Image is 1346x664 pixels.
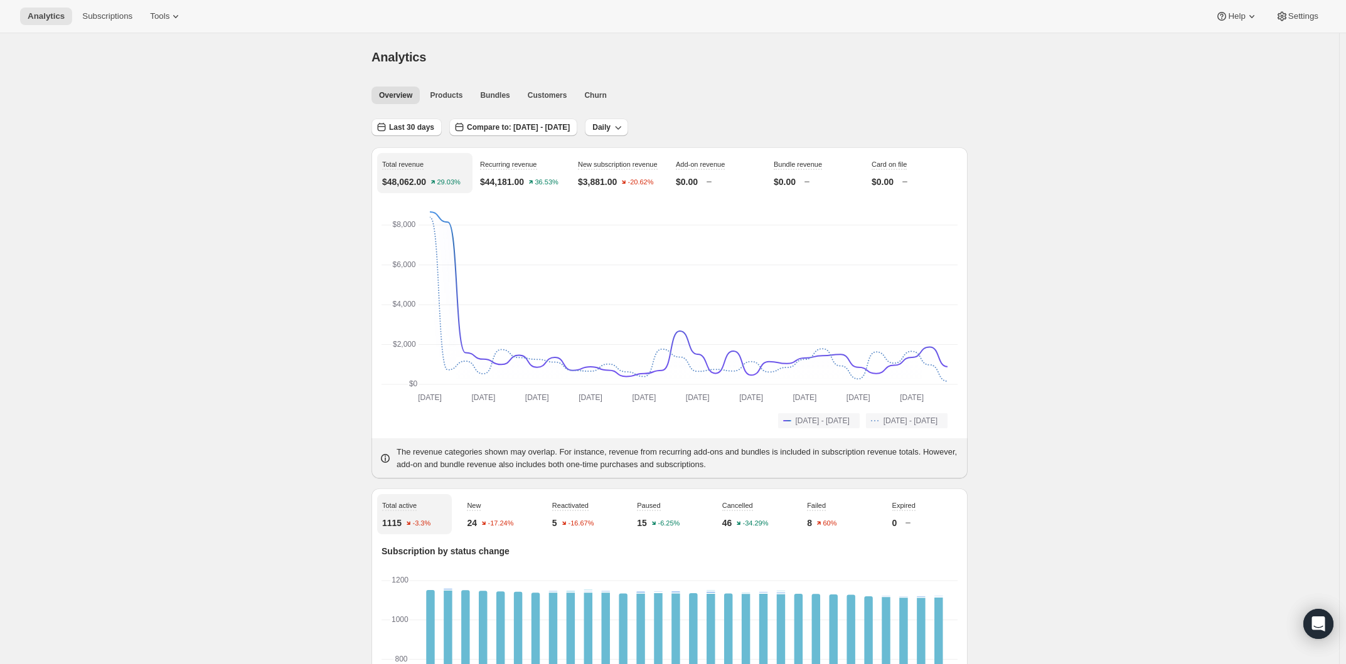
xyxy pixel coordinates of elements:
[467,517,477,529] p: 24
[528,90,567,100] span: Customers
[567,581,575,582] rect: Expired-6 0
[654,581,662,582] rect: Expired-6 0
[917,581,925,582] rect: Expired-6 0
[722,502,753,509] span: Cancelled
[82,11,132,21] span: Subscriptions
[382,517,402,529] p: 1115
[658,520,680,527] text: -6.25%
[794,581,803,582] rect: Expired-6 0
[382,502,417,509] span: Total active
[449,119,577,136] button: Compare to: [DATE] - [DATE]
[461,581,469,582] rect: Expired-6 0
[847,393,870,402] text: [DATE]
[395,655,407,663] text: 800
[742,593,750,594] rect: Reactivated-2 1
[531,581,540,582] rect: Expired-6 0
[430,90,462,100] span: Products
[479,581,487,582] rect: Expired-6 0
[584,90,606,100] span: Churn
[514,581,522,582] rect: Expired-6 0
[722,517,732,529] p: 46
[671,581,680,582] rect: Expired-6 0
[636,581,644,582] rect: Expired-6 0
[777,581,785,582] rect: Expired-6 0
[900,393,924,402] text: [DATE]
[671,591,680,593] rect: New-1 3
[882,581,890,582] rect: Expired-6 0
[1208,8,1265,25] button: Help
[480,176,524,188] p: $44,181.00
[142,8,190,25] button: Tools
[864,581,872,582] rect: Expired-6 0
[382,545,958,557] p: Subscription by status change
[676,176,698,188] p: $0.00
[866,413,948,428] button: [DATE] - [DATE]
[1268,8,1326,25] button: Settings
[382,161,424,168] span: Total revenue
[392,615,409,624] text: 1000
[689,581,697,582] rect: Expired-6 0
[567,591,575,593] rect: Reactivated-2 1
[584,591,592,593] rect: New-1 1
[150,11,169,21] span: Tools
[636,592,644,594] rect: New-1 3
[847,581,855,582] rect: Expired-6 0
[1228,11,1245,21] span: Help
[759,581,767,582] rect: Expired-6 0
[654,592,662,593] rect: New-1 1
[619,581,627,582] rect: Expired-6 0
[796,416,850,426] span: [DATE] - [DATE]
[601,581,609,582] rect: Expired-6 0
[397,446,960,471] p: The revenue categories shown may overlap. For instance, revenue from recurring add-ons and bundle...
[552,517,557,529] p: 5
[28,11,65,21] span: Analytics
[1288,11,1318,21] span: Settings
[592,122,611,132] span: Daily
[872,161,907,168] span: Card on file
[934,581,943,582] rect: Expired-6 0
[872,176,894,188] p: $0.00
[934,596,943,598] rect: New-1 1
[379,90,412,100] span: Overview
[579,393,602,402] text: [DATE]
[774,176,796,188] p: $0.00
[467,122,570,132] span: Compare to: [DATE] - [DATE]
[75,8,140,25] button: Subscriptions
[393,260,416,269] text: $6,000
[724,581,732,582] rect: Expired-6 0
[707,591,715,592] rect: Reactivated-2 1
[437,179,461,186] text: 29.03%
[426,581,434,582] rect: Expired-6 0
[496,581,505,582] rect: Expired-6 0
[409,379,418,388] text: $0
[707,592,715,594] rect: New-1 3
[778,413,860,428] button: [DATE] - [DATE]
[707,581,715,582] rect: Expired-6 0
[892,517,897,529] p: 0
[480,161,537,168] span: Recurring revenue
[471,393,495,402] text: [DATE]
[549,581,557,582] rect: Expired-6 0
[882,596,890,597] rect: New-1 1
[777,593,785,594] rect: New-1 2
[382,176,426,188] p: $48,062.00
[371,50,426,64] span: Analytics
[601,591,609,593] rect: New-1 1
[392,576,409,584] text: 1200
[777,591,785,593] rect: Reactivated-2 1
[20,8,72,25] button: Analytics
[899,581,907,582] rect: Expired-6 0
[371,119,442,136] button: Last 30 days
[584,590,592,591] rect: Reactivated-2 1
[759,592,767,594] rect: New-1 2
[628,179,654,186] text: -20.62%
[830,581,838,582] rect: Expired-6 0
[899,596,907,598] rect: New-1 1
[742,581,750,582] rect: Expired-6 0
[637,517,647,529] p: 15
[917,596,925,598] rect: New-1 2
[480,90,510,100] span: Bundles
[444,581,452,582] rect: Expired-6 0
[884,416,937,426] span: [DATE] - [DATE]
[812,581,820,582] rect: Expired-6 0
